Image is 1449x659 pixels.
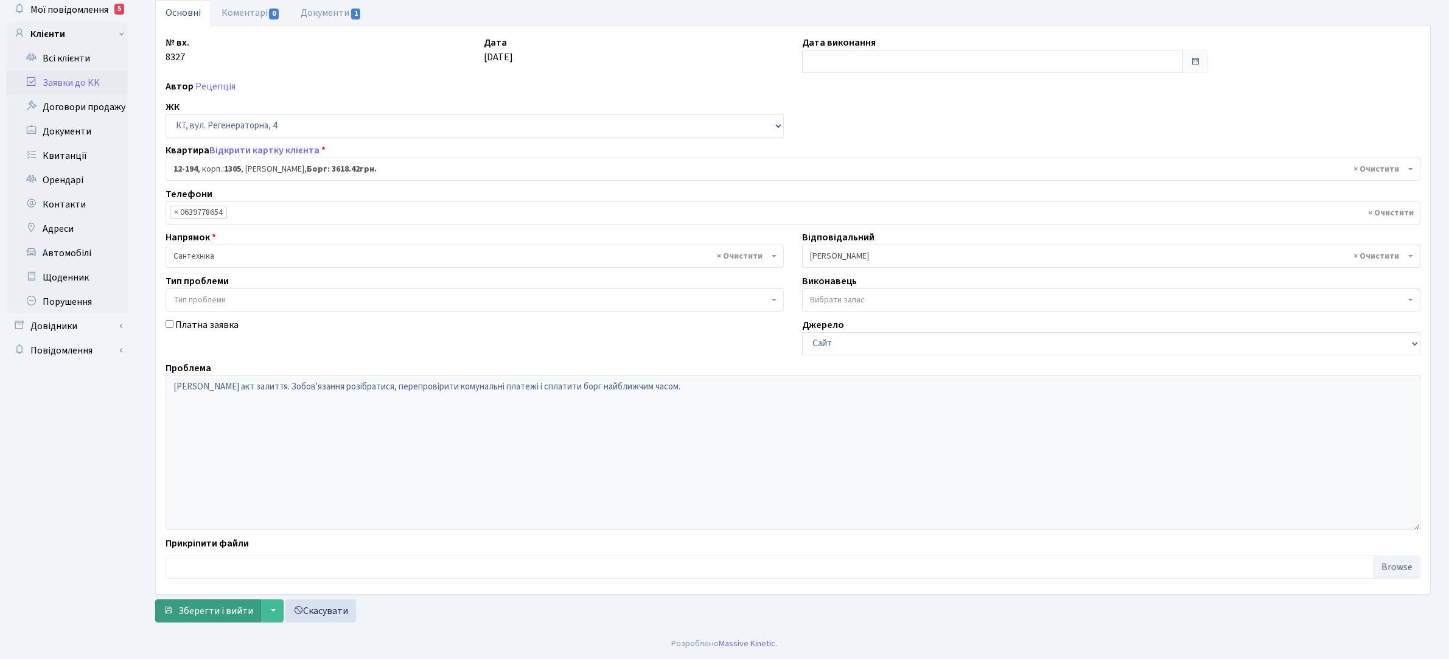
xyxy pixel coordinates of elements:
[719,637,776,650] a: Massive Kinetic
[810,294,865,306] span: Вибрати запис
[1353,163,1399,175] span: Видалити всі елементи
[802,35,876,50] label: Дата виконання
[6,144,128,168] a: Квитанції
[1353,250,1399,262] span: Видалити всі елементи
[166,245,784,268] span: Сантехніка
[285,599,356,622] a: Скасувати
[269,9,279,19] span: 0
[166,35,189,50] label: № вх.
[170,206,227,219] li: 0639778654
[6,46,128,71] a: Всі клієнти
[351,9,361,19] span: 1
[166,79,194,94] label: Автор
[6,290,128,314] a: Порушення
[173,250,769,262] span: Сантехніка
[209,144,319,157] a: Відкрити картку клієнта
[6,119,128,144] a: Документи
[166,187,212,201] label: Телефони
[174,206,178,218] span: ×
[166,536,249,551] label: Прикріпити файли
[166,100,180,114] label: ЖК
[30,3,108,16] span: Мої повідомлення
[717,250,763,262] span: Видалити всі елементи
[166,143,326,158] label: Квартира
[484,35,507,50] label: Дата
[175,318,239,332] label: Платна заявка
[195,80,236,93] a: Рецепція
[156,35,475,73] div: 8327
[6,241,128,265] a: Автомобілі
[6,314,128,338] a: Довідники
[802,230,875,245] label: Відповідальний
[173,163,1405,175] span: <b>12-194</b>, корп.: <b>1305</b>, Хохотва Ольга Ігорівна, <b>Борг: 3618.42грн.</b>
[6,168,128,192] a: Орендарі
[802,245,1420,268] span: Тихонов М.М.
[114,4,124,15] div: 5
[6,95,128,119] a: Договори продажу
[6,338,128,363] a: Повідомлення
[1368,207,1414,219] span: Видалити всі елементи
[475,35,793,73] div: [DATE]
[224,163,241,175] b: 1305
[6,71,128,95] a: Заявки до КК
[6,217,128,241] a: Адреси
[672,637,778,650] div: Розроблено .
[6,22,128,46] a: Клієнти
[166,361,211,375] label: Проблема
[802,274,857,288] label: Виконавець
[155,599,261,622] button: Зберегти і вийти
[173,294,226,306] span: Тип проблеми
[178,604,253,618] span: Зберегти і вийти
[6,192,128,217] a: Контакти
[802,318,844,332] label: Джерело
[166,274,229,288] label: Тип проблеми
[166,375,1420,530] textarea: [PERSON_NAME] акт залиття. Зобов'язання розібратися, перепровірити комунальні платежі і сплатити ...
[166,158,1420,181] span: <b>12-194</b>, корп.: <b>1305</b>, Хохотва Ольга Ігорівна, <b>Борг: 3618.42грн.</b>
[166,230,216,245] label: Напрямок
[307,163,377,175] b: Борг: 3618.42грн.
[810,250,1405,262] span: Тихонов М.М.
[6,265,128,290] a: Щоденник
[173,163,198,175] b: 12-194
